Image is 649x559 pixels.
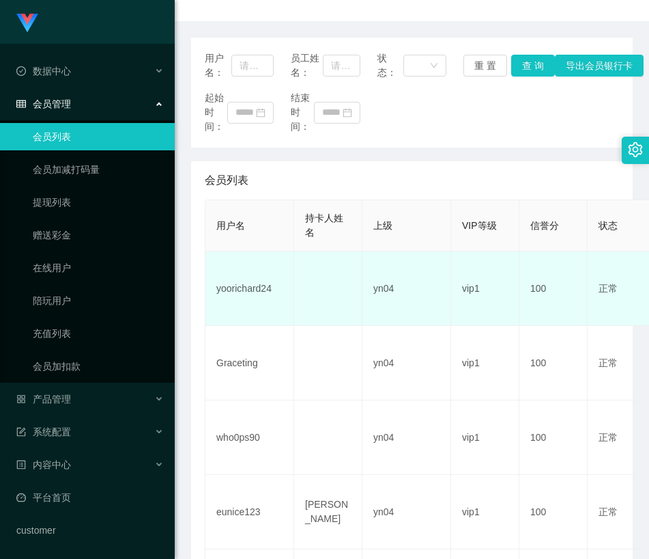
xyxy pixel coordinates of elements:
[598,432,618,443] span: 正常
[294,475,362,549] td: [PERSON_NAME]
[530,220,559,231] span: 信誉分
[16,98,71,109] span: 会员管理
[377,51,403,80] span: 状态：
[216,220,245,231] span: 用户名
[256,108,265,118] i: 图标: calendar
[291,51,323,80] span: 员工姓名：
[511,55,555,77] button: 查 询
[205,172,248,189] span: 会员列表
[362,326,451,400] td: yn04
[16,459,71,470] span: 内容中心
[598,220,618,231] span: 状态
[519,400,588,475] td: 100
[373,220,392,231] span: 上级
[16,99,26,109] i: 图标: table
[16,394,26,404] i: 图标: appstore-o
[598,506,618,517] span: 正常
[362,475,451,549] td: yn04
[362,251,451,326] td: yn04
[33,254,164,282] a: 在线用户
[519,326,588,400] td: 100
[33,287,164,314] a: 陪玩用户
[291,91,313,134] span: 结束时间：
[462,220,497,231] span: VIP等级
[305,213,343,238] span: 持卡人姓名
[555,55,644,77] button: 导出会员银行卡
[343,108,352,118] i: 图标: calendar
[16,394,71,405] span: 产品管理
[33,221,164,249] a: 赠送彩金
[323,55,360,77] input: 请输入
[598,357,618,368] span: 正常
[33,320,164,347] a: 充值列表
[451,326,519,400] td: vip1
[205,475,294,549] td: eunice123
[205,91,227,134] span: 起始时间：
[451,400,519,475] td: vip1
[362,400,451,475] td: yn04
[33,156,164,183] a: 会员加减打码量
[16,66,71,77] span: 数据中心
[16,427,26,437] i: 图标: form
[16,66,26,76] i: 图标: check-circle-o
[16,426,71,437] span: 系统配置
[33,189,164,216] a: 提现列表
[430,62,438,71] i: 图标: down
[205,400,294,475] td: who0ps90
[205,251,294,326] td: yoorichard24
[33,123,164,150] a: 会员列表
[231,55,274,77] input: 请输入
[205,51,231,80] span: 用户名：
[463,55,507,77] button: 重 置
[628,142,643,157] i: 图标: setting
[33,353,164,380] a: 会员加扣款
[451,475,519,549] td: vip1
[519,251,588,326] td: 100
[451,251,519,326] td: vip1
[16,460,26,469] i: 图标: profile
[205,326,294,400] td: Graceting
[16,14,38,33] img: logo.9652507e.png
[598,283,618,294] span: 正常
[519,475,588,549] td: 100
[16,517,164,544] a: customer
[16,484,164,511] a: 图标: dashboard平台首页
